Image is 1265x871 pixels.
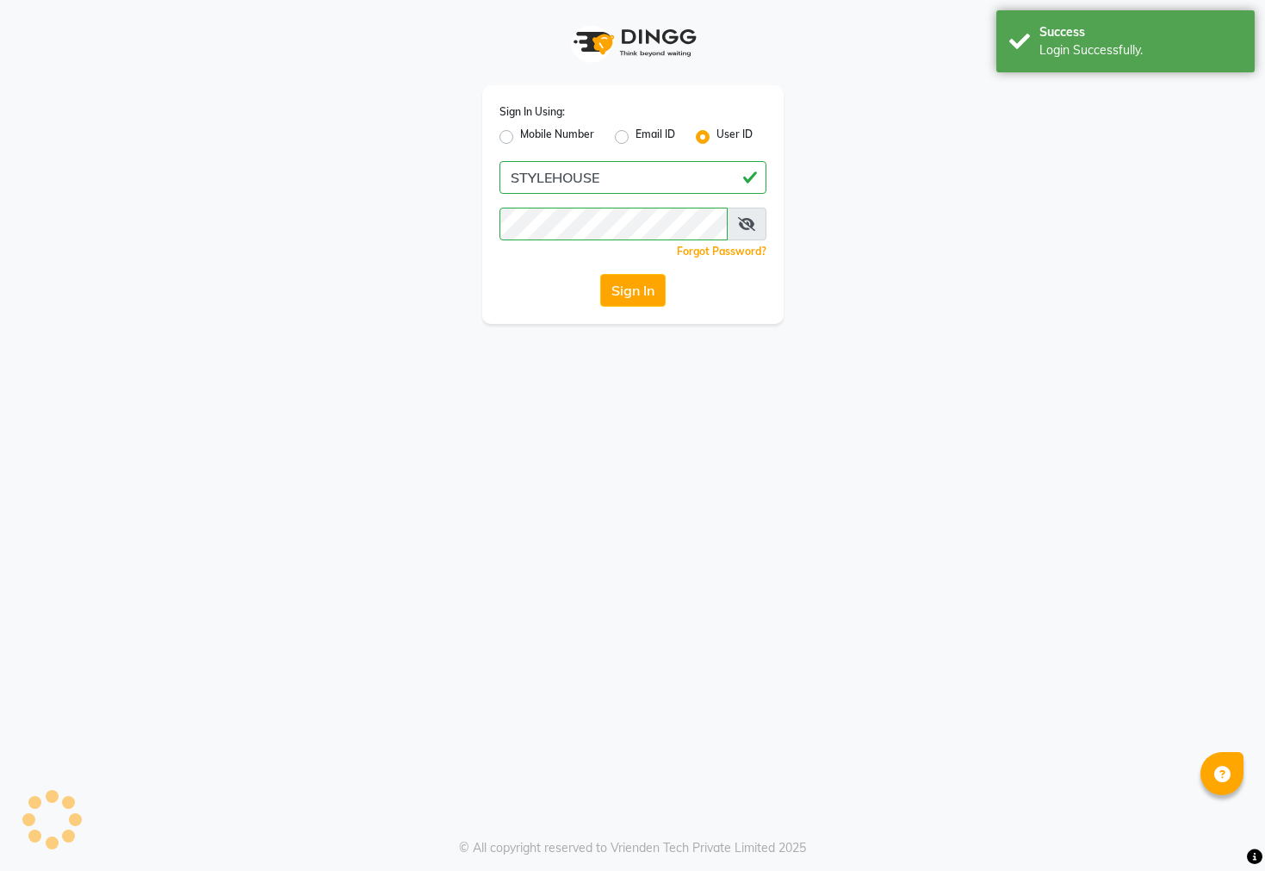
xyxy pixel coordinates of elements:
[636,127,675,147] label: Email ID
[716,127,753,147] label: User ID
[564,17,702,68] img: logo1.svg
[499,208,728,240] input: Username
[1039,41,1242,59] div: Login Successfully.
[499,104,565,120] label: Sign In Using:
[677,245,766,258] a: Forgot Password?
[520,127,594,147] label: Mobile Number
[1039,23,1242,41] div: Success
[499,161,766,194] input: Username
[600,274,666,307] button: Sign In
